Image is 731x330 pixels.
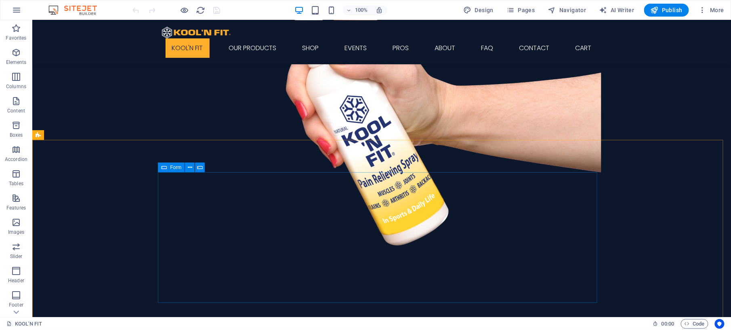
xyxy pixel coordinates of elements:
[596,4,638,17] button: AI Writer
[376,6,383,14] i: On resize automatically adjust zoom level to fit chosen device.
[6,59,27,66] p: Elements
[355,5,368,15] h6: 100%
[8,229,25,235] p: Images
[460,4,497,17] div: Design (Ctrl+Alt+Y)
[651,6,683,14] span: Publish
[599,6,634,14] span: AI Writer
[662,319,674,329] span: 00 00
[180,5,189,15] button: Click here to leave preview mode and continue editing
[460,4,497,17] button: Design
[6,83,26,90] p: Columns
[10,132,23,138] p: Boxes
[685,319,705,329] span: Code
[8,277,24,284] p: Header
[5,156,27,163] p: Accordion
[6,35,26,41] p: Favorites
[196,5,206,15] button: reload
[644,4,689,17] button: Publish
[653,319,674,329] h6: Session time
[464,6,494,14] span: Design
[343,5,372,15] button: 100%
[548,6,586,14] span: Navigator
[46,5,107,15] img: Editor Logo
[699,6,724,14] span: More
[6,205,26,211] p: Features
[9,302,23,308] p: Footer
[6,319,42,329] a: Click to cancel selection. Double-click to open Pages
[170,165,181,170] span: Form
[506,6,535,14] span: Pages
[503,4,538,17] button: Pages
[196,6,206,15] i: Reload page
[667,321,668,327] span: :
[695,4,727,17] button: More
[545,4,590,17] button: Navigator
[681,319,708,329] button: Code
[10,253,23,260] p: Slider
[7,108,25,114] p: Content
[715,319,725,329] button: Usercentrics
[9,180,23,187] p: Tables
